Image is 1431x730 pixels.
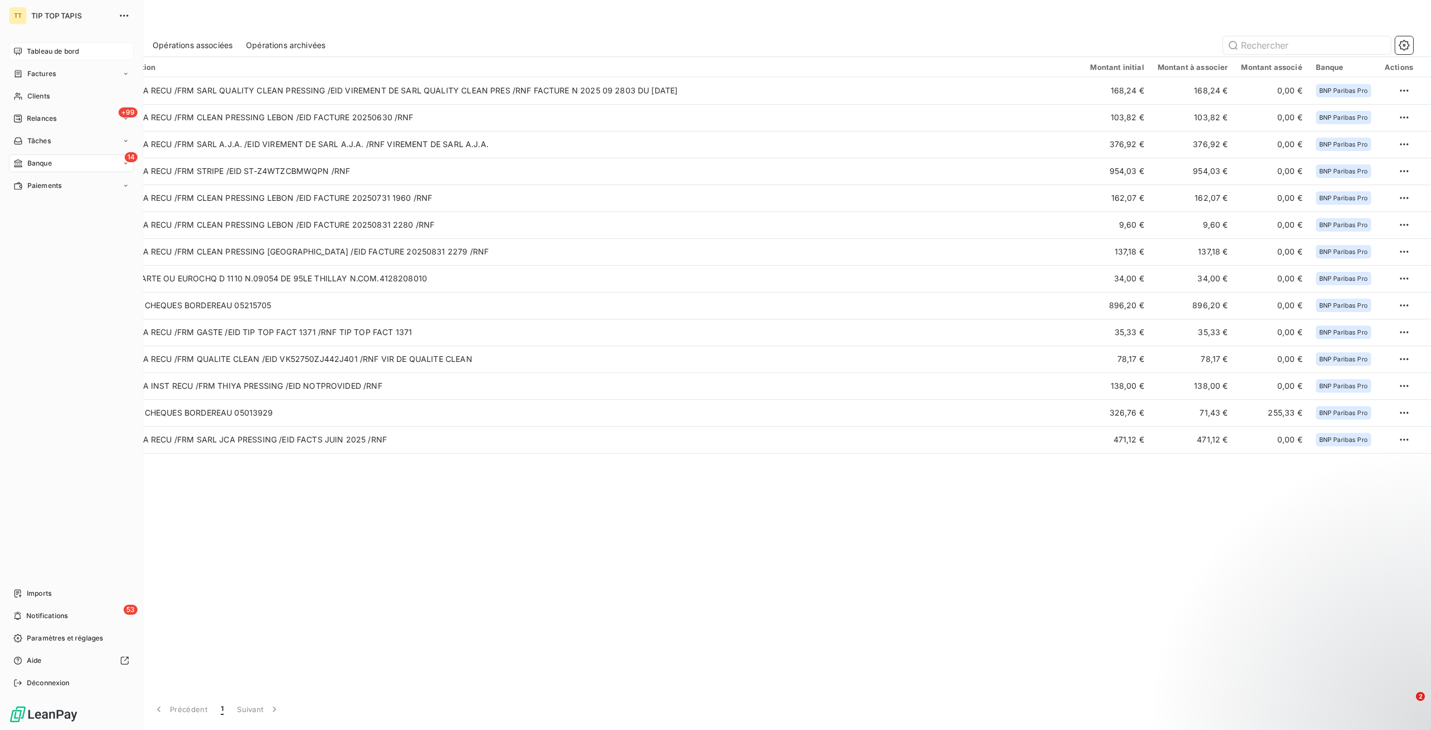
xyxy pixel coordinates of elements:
[107,426,1084,453] td: VIR SEPA RECU /FRM SARL JCA PRESSING /EID FACTS JUIN 2025 /RNF
[1234,211,1309,238] td: 0,00 €
[1083,77,1150,104] td: 168,24 €
[1083,185,1150,211] td: 162,07 €
[146,698,214,721] button: Précédent
[107,104,1084,131] td: VIR SEPA RECU /FRM CLEAN PRESSING LEBON /EID FACTURE 20250630 /RNF
[27,91,50,101] span: Clients
[1319,168,1368,175] span: BNP Paribas Pro
[27,588,51,599] span: Imports
[1151,399,1235,426] td: 71,43 €
[119,107,138,117] span: +99
[1234,238,1309,265] td: 0,00 €
[221,704,224,715] span: 1
[1151,158,1235,185] td: 954,03 €
[27,158,52,168] span: Banque
[107,346,1084,373] td: VIR SEPA RECU /FRM QUALITE CLEAN /EID VK52750ZJ442J401 /RNF VIR DE QUALITE CLEAN
[27,678,70,688] span: Déconnexion
[1319,383,1368,389] span: BNP Paribas Pro
[1234,319,1309,346] td: 0,00 €
[1083,399,1150,426] td: 326,76 €
[107,185,1084,211] td: VIR SEPA RECU /FRM CLEAN PRESSING LEBON /EID FACTURE 20250731 1960 /RNF
[27,181,61,191] span: Paiements
[1234,346,1309,373] td: 0,00 €
[1319,302,1368,309] span: BNP Paribas Pro
[1234,399,1309,426] td: 255,33 €
[1393,692,1420,719] iframe: Intercom live chat
[153,40,233,51] span: Opérations associées
[1319,248,1368,255] span: BNP Paribas Pro
[1083,373,1150,399] td: 138,00 €
[27,114,56,124] span: Relances
[1316,63,1371,72] div: Banque
[1151,373,1235,399] td: 138,00 €
[1234,265,1309,292] td: 0,00 €
[1319,329,1368,336] span: BNP Paribas Pro
[125,152,138,162] span: 14
[27,46,79,56] span: Tableau de bord
[1319,356,1368,362] span: BNP Paribas Pro
[1151,211,1235,238] td: 9,60 €
[1083,426,1150,453] td: 471,12 €
[1151,131,1235,158] td: 376,92 €
[1319,275,1368,282] span: BNP Paribas Pro
[27,633,103,643] span: Paramètres et réglages
[1090,63,1144,72] div: Montant initial
[1319,409,1368,416] span: BNP Paribas Pro
[1151,265,1235,292] td: 34,00 €
[9,705,78,723] img: Logo LeanPay
[1416,692,1425,701] span: 2
[107,131,1084,158] td: VIR SEPA RECU /FRM SARL A.J.A. /EID VIREMENT DE SARL A.J.A. /RNF VIREMENT DE SARL A.J.A.
[1151,238,1235,265] td: 137,18 €
[1151,77,1235,104] td: 168,24 €
[31,11,112,20] span: TIP TOP TAPIS
[107,238,1084,265] td: VIR SEPA RECU /FRM CLEAN PRESSING [GEOGRAPHIC_DATA] /EID FACTURE 20250831 2279 /RNF
[1083,104,1150,131] td: 103,82 €
[1234,426,1309,453] td: 0,00 €
[107,399,1084,426] td: REMISE CHEQUES BORDEREAU 05013929
[124,605,138,615] span: 53
[107,211,1084,238] td: VIR SEPA RECU /FRM CLEAN PRESSING LEBON /EID FACTURE 20250831 2280 /RNF
[1234,104,1309,131] td: 0,00 €
[1319,222,1368,228] span: BNP Paribas Pro
[1083,292,1150,319] td: 896,20 €
[1151,346,1235,373] td: 78,17 €
[107,373,1084,399] td: VIR SEPA INST RECU /FRM THIYA PRESSING /EID NOTPROVIDED /RNF
[1151,426,1235,453] td: 471,12 €
[1158,63,1228,72] div: Montant à associer
[1234,131,1309,158] td: 0,00 €
[1083,238,1150,265] td: 137,18 €
[1319,141,1368,148] span: BNP Paribas Pro
[107,265,1084,292] td: REM. CARTE OU EUROCHQ D 1110 N.09054 DE 95LE THILLAY N.COM.4128208010
[1319,436,1368,443] span: BNP Paribas Pro
[230,698,287,721] button: Suivant
[1151,185,1235,211] td: 162,07 €
[1151,319,1235,346] td: 35,33 €
[1234,185,1309,211] td: 0,00 €
[1083,211,1150,238] td: 9,60 €
[107,292,1084,319] td: REMISE CHEQUES BORDEREAU 05215705
[1319,114,1368,121] span: BNP Paribas Pro
[107,77,1084,104] td: VIR SEPA RECU /FRM SARL QUALITY CLEAN PRESSING /EID VIREMENT DE SARL QUALITY CLEAN PRES /RNF FACT...
[1234,373,1309,399] td: 0,00 €
[1234,292,1309,319] td: 0,00 €
[214,698,230,721] button: 1
[1234,77,1309,104] td: 0,00 €
[26,611,68,621] span: Notifications
[1151,292,1235,319] td: 896,20 €
[113,63,1077,72] div: Description
[246,40,325,51] span: Opérations archivées
[1207,621,1431,700] iframe: Intercom notifications message
[107,158,1084,185] td: VIR SEPA RECU /FRM STRIPE /EID ST-Z4WTZCBMWQPN /RNF
[1083,265,1150,292] td: 34,00 €
[1083,131,1150,158] td: 376,92 €
[27,69,56,79] span: Factures
[1241,63,1302,72] div: Montant associé
[9,7,27,25] div: TT
[107,319,1084,346] td: VIR SEPA RECU /FRM GASTE /EID TIP TOP FACT 1371 /RNF TIP TOP FACT 1371
[1083,319,1150,346] td: 35,33 €
[1234,158,1309,185] td: 0,00 €
[9,652,134,670] a: Aide
[27,656,42,666] span: Aide
[27,136,51,146] span: Tâches
[1319,195,1368,201] span: BNP Paribas Pro
[1319,87,1368,94] span: BNP Paribas Pro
